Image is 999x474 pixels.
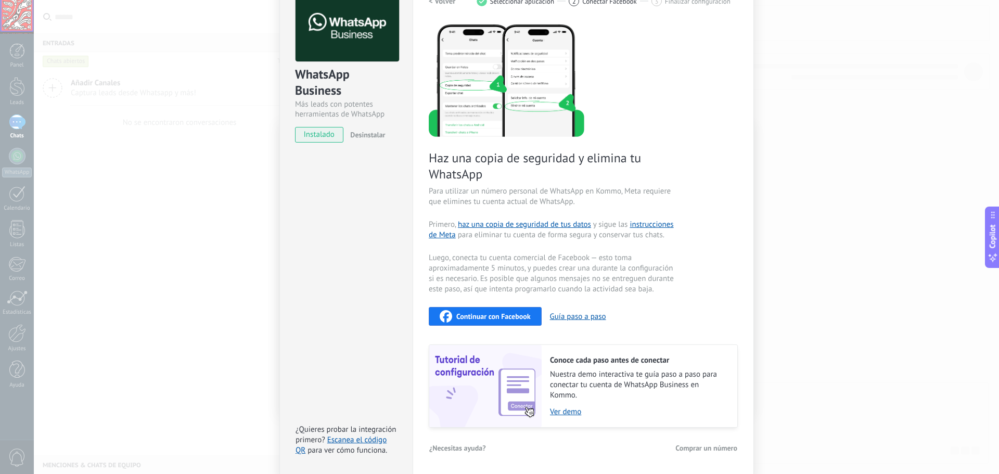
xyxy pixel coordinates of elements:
[456,313,531,320] span: Continuar con Facebook
[550,369,727,401] span: Nuestra demo interactiva te guía paso a paso para conectar tu cuenta de WhatsApp Business en Kommo.
[550,355,727,365] h2: Conoce cada paso antes de conectar
[429,253,676,294] span: Luego, conecta tu cuenta comercial de Facebook — esto toma aproximadamente 5 minutos, y puedes cr...
[429,150,676,182] span: Haz una copia de seguridad y elimina tu WhatsApp
[295,66,398,99] div: WhatsApp Business
[429,440,486,456] button: ¿Necesitas ayuda?
[429,186,676,207] span: Para utilizar un número personal de WhatsApp en Kommo, Meta requiere que elimines tu cuenta actua...
[295,99,398,119] div: Más leads con potentes herramientas de WhatsApp
[675,444,737,452] span: Comprar un número
[458,220,591,229] a: haz una copia de seguridad de tus datos
[308,445,387,455] span: para ver cómo funciona.
[296,435,387,455] a: Escanea el código QR
[429,444,486,452] span: ¿Necesitas ayuda?
[675,440,738,456] button: Comprar un número
[346,127,385,143] button: Desinstalar
[429,307,542,326] button: Continuar con Facebook
[988,224,998,248] span: Copilot
[550,407,727,417] a: Ver demo
[296,127,343,143] span: instalado
[296,425,396,445] span: ¿Quieres probar la integración primero?
[429,23,584,137] img: delete personal phone
[350,130,385,139] span: Desinstalar
[550,312,606,322] button: Guía paso a paso
[429,220,674,240] a: instrucciones de Meta
[429,220,676,240] span: Primero, y sigue las para eliminar tu cuenta de forma segura y conservar tus chats.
